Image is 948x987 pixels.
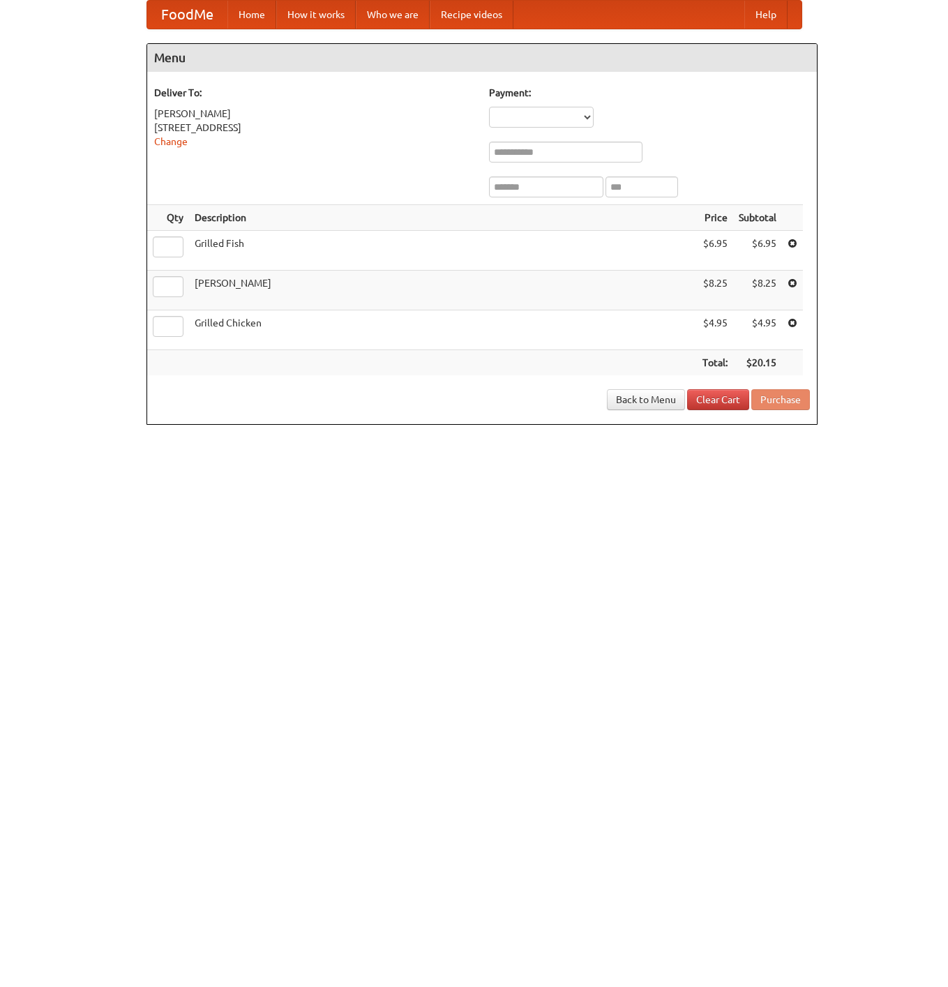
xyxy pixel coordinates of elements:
[430,1,513,29] a: Recipe videos
[607,389,685,410] a: Back to Menu
[697,310,733,350] td: $4.95
[733,271,782,310] td: $8.25
[189,310,697,350] td: Grilled Chicken
[147,205,189,231] th: Qty
[697,350,733,376] th: Total:
[227,1,276,29] a: Home
[147,44,817,72] h4: Menu
[276,1,356,29] a: How it works
[489,86,810,100] h5: Payment:
[697,205,733,231] th: Price
[751,389,810,410] button: Purchase
[147,1,227,29] a: FoodMe
[189,231,697,271] td: Grilled Fish
[154,107,475,121] div: [PERSON_NAME]
[189,271,697,310] td: [PERSON_NAME]
[697,231,733,271] td: $6.95
[697,271,733,310] td: $8.25
[154,121,475,135] div: [STREET_ADDRESS]
[744,1,788,29] a: Help
[189,205,697,231] th: Description
[154,136,188,147] a: Change
[687,389,749,410] a: Clear Cart
[733,231,782,271] td: $6.95
[733,350,782,376] th: $20.15
[733,205,782,231] th: Subtotal
[154,86,475,100] h5: Deliver To:
[733,310,782,350] td: $4.95
[356,1,430,29] a: Who we are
